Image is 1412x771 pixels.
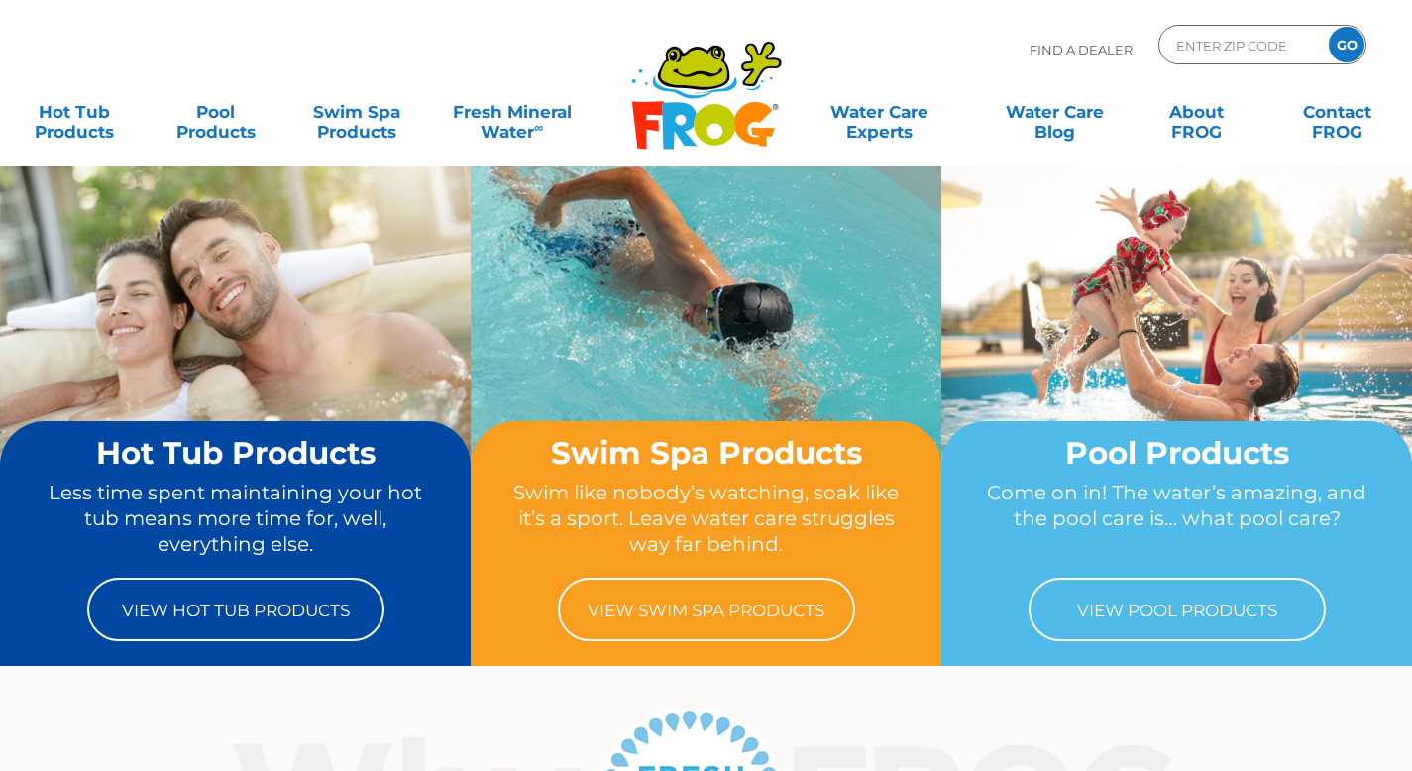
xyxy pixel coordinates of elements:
a: Water CareBlog [1000,92,1110,132]
a: Water CareExperts [791,92,969,132]
img: home-banner-pool-short [941,165,1412,517]
h2: Hot Tub Products [38,436,433,470]
p: Swim like nobody’s watching, soak like it’s a sport. Leave water care struggles way far behind. [508,480,904,558]
p: Less time spent maintaining your hot tub means more time for, well, everything else. [38,480,433,558]
p: Find A Dealer [1030,25,1133,74]
a: AboutFROG [1141,92,1251,132]
h2: Pool Products [979,436,1374,470]
img: home-banner-swim-spa-short [471,165,941,517]
p: Come on in! The water’s amazing, and the pool care is… what pool care? [979,480,1374,558]
a: Fresh MineralWater∞ [443,92,581,132]
a: ContactFROG [1282,92,1392,132]
h2: Swim Spa Products [508,436,904,470]
a: Swim SpaProducts [302,92,412,132]
input: GO [1329,27,1364,62]
a: View Pool Products [1029,578,1326,641]
a: View Swim Spa Products [558,578,855,641]
a: View Hot Tub Products [87,578,384,641]
sup: ∞ [534,120,543,135]
a: Hot TubProducts [20,92,130,132]
input: Zip Code Form [1174,31,1308,59]
a: PoolProducts [161,92,271,132]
